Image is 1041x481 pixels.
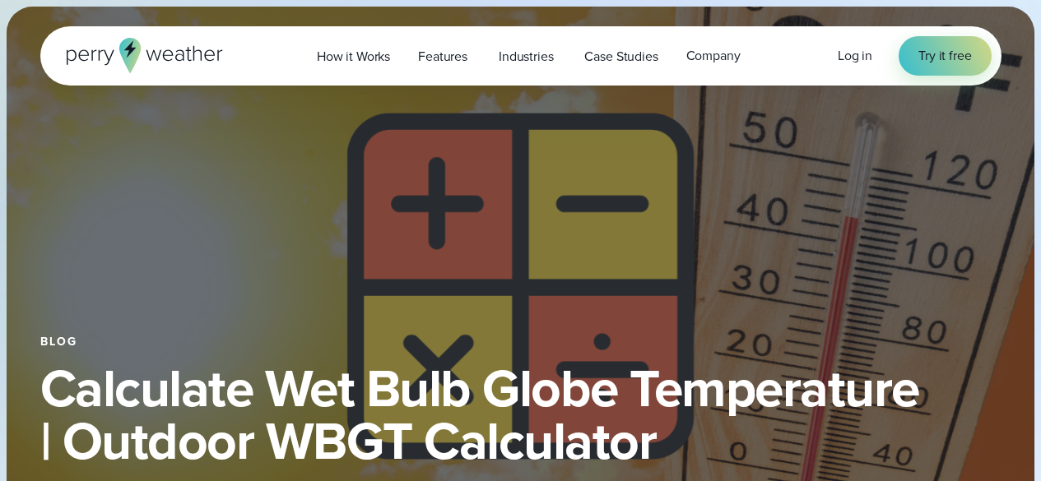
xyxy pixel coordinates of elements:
a: How it Works [303,39,404,73]
h1: Calculate Wet Bulb Globe Temperature | Outdoor WBGT Calculator [40,362,1001,467]
a: Case Studies [570,39,672,73]
span: Case Studies [584,47,658,67]
span: Features [418,47,467,67]
span: Try it free [918,46,971,66]
div: Blog [40,335,1001,349]
span: Industries [499,47,553,67]
a: Try it free [899,36,991,76]
span: How it Works [317,47,390,67]
a: Log in [838,46,872,66]
span: Company [686,46,741,66]
span: Log in [838,46,872,65]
